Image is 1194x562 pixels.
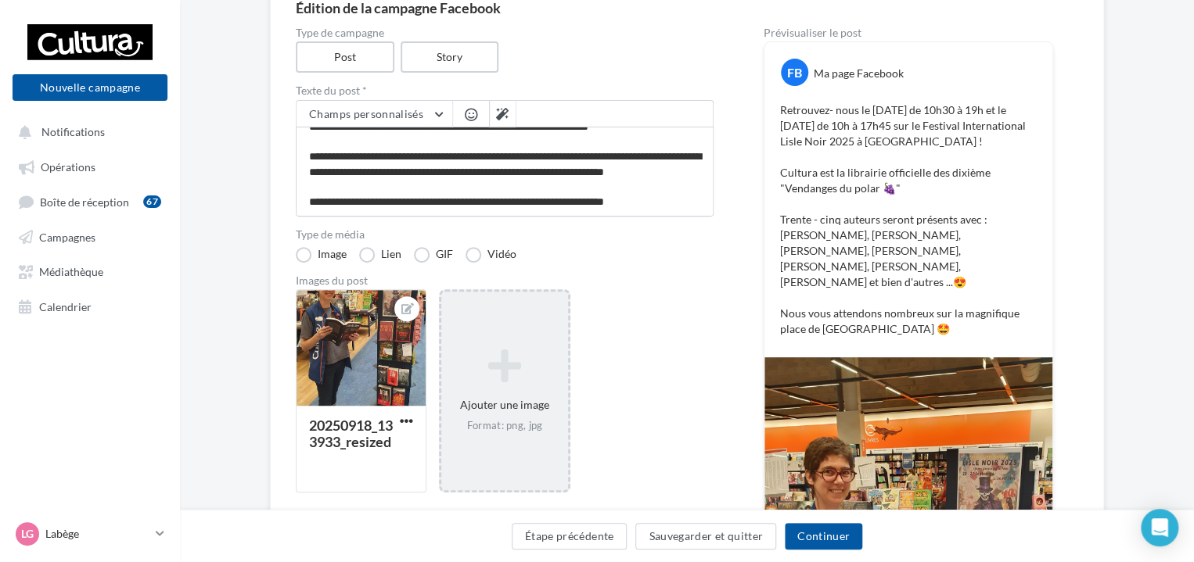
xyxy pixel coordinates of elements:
[296,85,714,96] label: Texte du post *
[143,195,161,208] div: 67
[296,247,347,263] label: Image
[414,247,453,263] label: GIF
[296,1,1078,15] div: Édition de la campagne Facebook
[41,160,95,174] span: Opérations
[785,523,862,549] button: Continuer
[296,229,714,240] label: Type de média
[21,526,34,542] span: Lg
[9,187,171,216] a: Boîte de réception67
[359,247,401,263] label: Lien
[40,195,129,208] span: Boîte de réception
[296,41,394,73] label: Post
[635,523,776,549] button: Sauvegarder et quitter
[13,519,167,549] a: Lg Labège
[1141,509,1178,546] div: Open Intercom Messenger
[9,256,171,285] a: Médiathèque
[781,59,808,86] div: FB
[9,292,171,320] a: Calendrier
[39,265,103,278] span: Médiathèque
[9,152,171,180] a: Opérations
[9,117,164,145] button: Notifications
[401,41,499,73] label: Story
[45,526,149,542] p: Labège
[39,230,95,243] span: Campagnes
[466,247,516,263] label: Vidéo
[296,275,714,286] div: Images du post
[780,102,1037,337] p: Retrouvez- nous le [DATE] de 10h30 à 19h et le [DATE] de 10h à 17h45 sur le Festival Internationa...
[13,74,167,101] button: Nouvelle campagne
[9,222,171,250] a: Campagnes
[39,299,92,313] span: Calendrier
[297,101,452,127] button: Champs personnalisés
[309,417,393,450] div: 20250918_133933_resized
[309,107,423,120] span: Champs personnalisés
[814,66,904,81] div: Ma page Facebook
[296,27,714,38] label: Type de campagne
[41,125,105,138] span: Notifications
[512,523,628,549] button: Étape précédente
[764,27,1053,38] div: Prévisualiser le post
